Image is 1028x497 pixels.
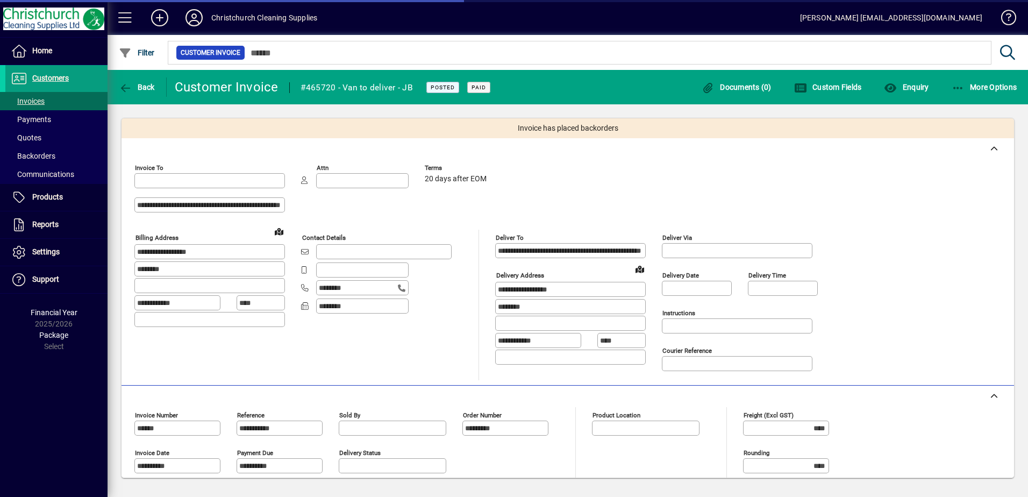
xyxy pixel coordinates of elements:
[744,411,794,419] mat-label: Freight (excl GST)
[5,110,108,129] a: Payments
[301,79,413,96] div: #465720 - Van to deliver - JB
[881,77,931,97] button: Enquiry
[884,83,929,91] span: Enquiry
[11,170,74,179] span: Communications
[11,97,45,105] span: Invoices
[952,83,1017,91] span: More Options
[662,234,692,242] mat-label: Deliver via
[5,147,108,165] a: Backorders
[5,38,108,65] a: Home
[116,43,158,62] button: Filter
[496,234,524,242] mat-label: Deliver To
[32,74,69,82] span: Customers
[662,347,712,354] mat-label: Courier Reference
[11,115,51,124] span: Payments
[11,133,41,142] span: Quotes
[39,331,68,339] span: Package
[791,77,865,97] button: Custom Fields
[135,411,178,419] mat-label: Invoice number
[119,83,155,91] span: Back
[518,123,618,134] span: Invoice has placed backorders
[211,9,317,26] div: Christchurch Cleaning Supplies
[181,47,240,58] span: Customer Invoice
[993,2,1015,37] a: Knowledge Base
[5,211,108,238] a: Reports
[5,165,108,183] a: Communications
[177,8,211,27] button: Profile
[32,46,52,55] span: Home
[662,309,695,317] mat-label: Instructions
[949,77,1020,97] button: More Options
[116,77,158,97] button: Back
[135,449,169,457] mat-label: Invoice date
[472,84,486,91] span: Paid
[339,449,381,457] mat-label: Delivery status
[32,275,59,283] span: Support
[662,272,699,279] mat-label: Delivery date
[699,77,774,97] button: Documents (0)
[237,449,273,457] mat-label: Payment due
[317,164,329,172] mat-label: Attn
[135,164,163,172] mat-label: Invoice To
[800,9,982,26] div: [PERSON_NAME] [EMAIL_ADDRESS][DOMAIN_NAME]
[425,165,489,172] span: Terms
[794,83,862,91] span: Custom Fields
[592,411,640,419] mat-label: Product location
[339,411,360,419] mat-label: Sold by
[5,239,108,266] a: Settings
[31,308,77,317] span: Financial Year
[748,272,786,279] mat-label: Delivery time
[5,184,108,211] a: Products
[32,193,63,201] span: Products
[142,8,177,27] button: Add
[5,92,108,110] a: Invoices
[702,83,772,91] span: Documents (0)
[11,152,55,160] span: Backorders
[744,449,769,457] mat-label: Rounding
[108,77,167,97] app-page-header-button: Back
[32,220,59,229] span: Reports
[237,411,265,419] mat-label: Reference
[463,411,502,419] mat-label: Order number
[5,129,108,147] a: Quotes
[119,48,155,57] span: Filter
[431,84,455,91] span: Posted
[270,223,288,240] a: View on map
[175,79,279,96] div: Customer Invoice
[5,266,108,293] a: Support
[425,175,487,183] span: 20 days after EOM
[631,260,648,278] a: View on map
[32,247,60,256] span: Settings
